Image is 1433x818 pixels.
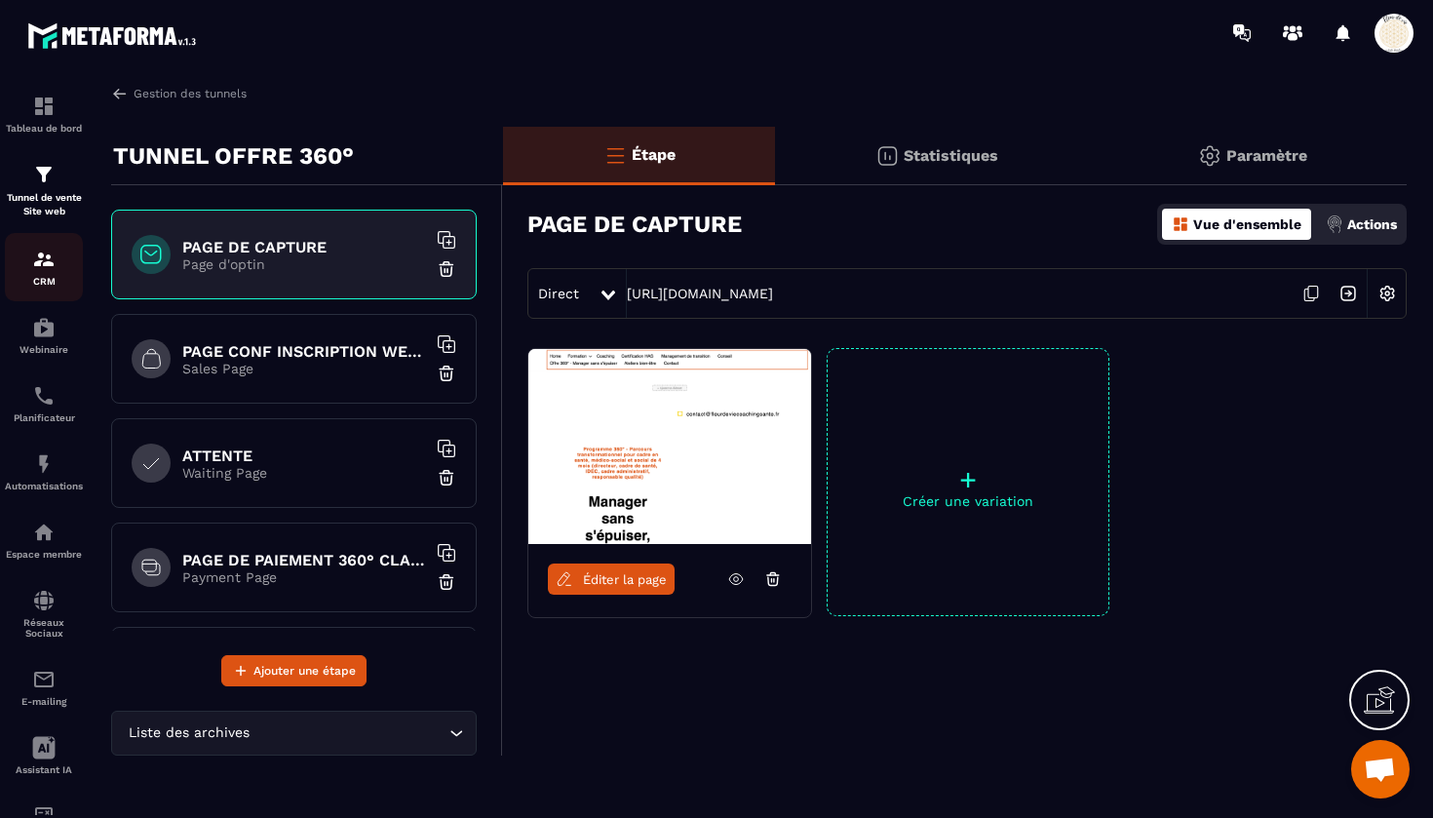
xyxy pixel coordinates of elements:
span: Éditer la page [583,572,667,587]
img: setting-w.858f3a88.svg [1369,275,1406,312]
p: Webinaire [5,344,83,355]
img: image [528,349,811,544]
h3: PAGE DE CAPTURE [527,211,742,238]
img: social-network [32,589,56,612]
img: arrow-next.bcc2205e.svg [1330,275,1367,312]
p: Statistiques [904,146,998,165]
img: email [32,668,56,691]
img: trash [437,259,456,279]
img: formation [32,248,56,271]
p: Étape [632,145,676,164]
p: Sales Page [182,361,426,376]
img: dashboard-orange.40269519.svg [1172,215,1189,233]
p: Assistant IA [5,764,83,775]
a: schedulerschedulerPlanificateur [5,370,83,438]
h6: ATTENTE [182,447,426,465]
img: stats.20deebd0.svg [875,144,899,168]
img: trash [437,572,456,592]
a: [URL][DOMAIN_NAME] [627,286,773,301]
img: arrow [111,85,129,102]
img: setting-gr.5f69749f.svg [1198,144,1221,168]
p: Page d'optin [182,256,426,272]
p: Créer une variation [828,493,1108,509]
img: automations [32,521,56,544]
a: automationsautomationsEspace membre [5,506,83,574]
p: + [828,466,1108,493]
p: Waiting Page [182,465,426,481]
p: CRM [5,276,83,287]
img: automations [32,316,56,339]
p: Actions [1347,216,1397,232]
p: E-mailing [5,696,83,707]
a: formationformationCRM [5,233,83,301]
img: bars-o.4a397970.svg [603,143,627,167]
h6: PAGE DE PAIEMENT 360° CLASSIQUE [182,551,426,569]
h6: PAGE DE CAPTURE [182,238,426,256]
p: Planificateur [5,412,83,423]
p: TUNNEL OFFRE 360° [113,136,354,175]
span: Direct [538,286,579,301]
img: formation [32,95,56,118]
img: logo [27,18,203,54]
p: Tunnel de vente Site web [5,191,83,218]
p: Réseaux Sociaux [5,617,83,639]
span: Ajouter une étape [253,661,356,681]
p: Automatisations [5,481,83,491]
a: automationsautomationsWebinaire [5,301,83,370]
a: social-networksocial-networkRéseaux Sociaux [5,574,83,653]
p: Tableau de bord [5,123,83,134]
h6: PAGE CONF INSCRIPTION WEBINAIRE [182,342,426,361]
p: Paramètre [1226,146,1307,165]
input: Search for option [253,722,445,744]
a: formationformationTableau de bord [5,80,83,148]
a: Gestion des tunnels [111,85,247,102]
img: trash [437,468,456,487]
p: Espace membre [5,549,83,560]
a: Éditer la page [548,564,675,595]
p: Vue d'ensemble [1193,216,1301,232]
img: formation [32,163,56,186]
span: Liste des archives [124,722,253,744]
a: Assistant IA [5,721,83,790]
a: automationsautomationsAutomatisations [5,438,83,506]
div: Search for option [111,711,477,756]
img: actions.d6e523a2.png [1326,215,1343,233]
img: automations [32,452,56,476]
img: trash [437,364,456,383]
p: Payment Page [182,569,426,585]
img: scheduler [32,384,56,408]
a: emailemailE-mailing [5,653,83,721]
div: Ouvrir le chat [1351,740,1410,799]
button: Ajouter une étape [221,655,367,686]
a: formationformationTunnel de vente Site web [5,148,83,233]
